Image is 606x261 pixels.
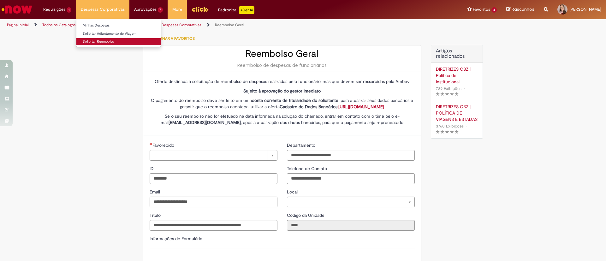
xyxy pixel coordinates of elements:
[152,142,175,148] span: Necessários - Favorecido
[67,7,71,13] span: 1
[5,19,399,31] ul: Trilhas de página
[465,122,469,130] span: •
[76,30,161,37] a: Solicitar Adiantamento de Viagem
[150,166,155,171] span: ID
[150,97,415,110] p: O pagamento do reembolso deve ser feito em uma , para atualizar seus dados bancários e garantir q...
[150,49,415,59] h2: Reembolso Geral
[150,197,277,207] input: Email
[150,220,277,231] input: Título
[436,123,464,129] span: 3760 Exibições
[287,166,328,171] span: Telefone de Contato
[150,236,202,241] label: Informações de Formulário
[436,86,461,91] span: 789 Exibições
[287,197,415,207] a: Limpar campo Local
[436,48,478,59] h3: Artigos relacionados
[150,212,162,218] span: Título
[150,150,277,161] a: Limpar campo Favorecido
[239,6,254,14] p: +GenAi
[287,173,415,184] input: Telefone de Contato
[192,4,209,14] img: click_logo_yellow_360x200.png
[569,7,601,12] span: [PERSON_NAME]
[287,142,317,148] span: Departamento
[149,36,195,41] span: Adicionar a Favoritos
[287,150,415,161] input: Departamento
[436,66,478,85] a: DIRETRIZES OBZ | Política de Institucional
[473,6,490,13] span: Favoritos
[150,173,277,184] input: ID
[1,3,33,16] img: ServiceNow
[143,32,198,45] button: Adicionar a Favoritos
[491,7,497,13] span: 3
[218,6,254,14] div: Padroniza
[158,7,163,13] span: 7
[463,84,466,93] span: •
[287,220,415,231] input: Código da Unidade
[150,78,415,85] p: Oferta destinada à solicitação de reembolso de despesas realizadas pelo funcionário, mas que deve...
[43,6,65,13] span: Requisições
[287,189,299,195] span: Local
[287,212,326,218] label: Somente leitura - Código da Unidade
[150,113,415,126] p: Se o seu reembolso não for efetuado na data informada na solução do chamado, entrar em contato co...
[506,7,534,13] a: Rascunhos
[76,22,161,29] a: Minhas Despesas
[172,6,182,13] span: More
[76,38,161,45] a: Solicitar Reembolso
[338,104,384,110] a: [URL][DOMAIN_NAME]
[134,6,157,13] span: Aprovações
[252,98,338,103] strong: conta corrente de titularidade do solicitante
[169,120,241,125] strong: [EMAIL_ADDRESS][DOMAIN_NAME]
[150,143,152,145] span: Necessários
[81,6,125,13] span: Despesas Corporativas
[280,104,384,110] strong: Cadastro de Dados Bancários:
[7,22,29,27] a: Página inicial
[150,189,161,195] span: Email
[512,6,534,12] span: Rascunhos
[215,22,244,27] a: Reembolso Geral
[243,88,321,94] strong: Sujeito à aprovação do gestor imediato
[162,22,201,27] a: Despesas Corporativas
[42,22,76,27] a: Todos os Catálogos
[76,19,161,47] ul: Despesas Corporativas
[436,104,478,122] a: DIRETRIZES OBZ | POLÍTICA DE VIAGENS E ESTADAS
[150,62,415,68] div: Reembolso de despesas de funcionários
